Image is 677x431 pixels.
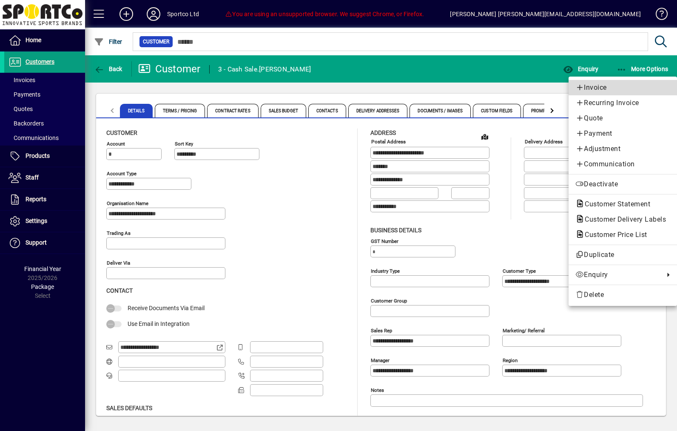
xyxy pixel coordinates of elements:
[575,200,654,208] span: Customer Statement
[575,231,651,239] span: Customer Price List
[575,128,670,139] span: Payment
[575,144,670,154] span: Adjustment
[575,159,670,169] span: Communication
[575,290,670,300] span: Delete
[575,270,660,280] span: Enquiry
[575,98,670,108] span: Recurring Invoice
[569,177,677,192] button: Deactivate customer
[575,215,670,223] span: Customer Delivery Labels
[575,250,670,260] span: Duplicate
[575,113,670,123] span: Quote
[575,179,670,189] span: Deactivate
[575,83,670,93] span: Invoice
